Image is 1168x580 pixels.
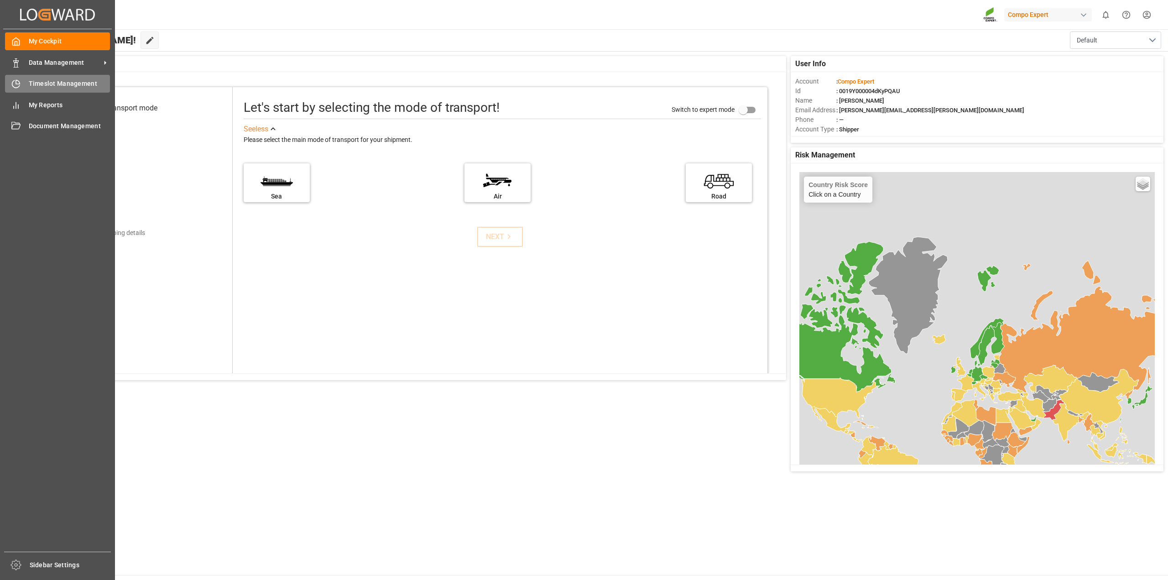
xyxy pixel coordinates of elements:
span: Account Type [795,125,836,134]
div: NEXT [486,231,514,242]
a: Document Management [5,117,110,135]
h4: Country Risk Score [808,181,868,188]
span: Data Management [29,58,101,68]
span: : — [836,116,844,123]
a: Layers [1136,177,1150,191]
span: Document Management [29,121,110,131]
div: Please select the main mode of transport for your shipment. [244,135,761,146]
button: show 0 new notifications [1095,5,1116,25]
div: Air [469,192,526,201]
span: Phone [795,115,836,125]
span: Account [795,77,836,86]
span: : [PERSON_NAME] [836,97,884,104]
div: See less [244,124,268,135]
a: My Reports [5,96,110,114]
span: Risk Management [795,150,855,161]
div: Click on a Country [808,181,868,198]
button: Compo Expert [1004,6,1095,23]
span: Sidebar Settings [30,560,111,570]
div: Select transport mode [87,103,157,114]
span: Switch to expert mode [672,106,735,113]
div: Sea [248,192,305,201]
span: Default [1077,36,1097,45]
span: : 0019Y000004dKyPQAU [836,88,900,94]
button: NEXT [477,227,523,247]
button: Help Center [1116,5,1137,25]
span: : [PERSON_NAME][EMAIL_ADDRESS][PERSON_NAME][DOMAIN_NAME] [836,107,1024,114]
span: My Cockpit [29,37,110,46]
a: Timeslot Management [5,75,110,93]
button: open menu [1070,31,1161,49]
img: Screenshot%202023-09-29%20at%2010.02.21.png_1712312052.png [983,7,998,23]
span: Compo Expert [838,78,874,85]
div: Add shipping details [88,228,145,238]
span: User Info [795,58,826,69]
div: Let's start by selecting the mode of transport! [244,98,500,117]
a: My Cockpit [5,32,110,50]
span: : Shipper [836,126,859,133]
div: Road [690,192,747,201]
span: Name [795,96,836,105]
span: Email Address [795,105,836,115]
div: Compo Expert [1004,8,1092,21]
span: Timeslot Management [29,79,110,89]
span: Id [795,86,836,96]
span: My Reports [29,100,110,110]
span: : [836,78,874,85]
